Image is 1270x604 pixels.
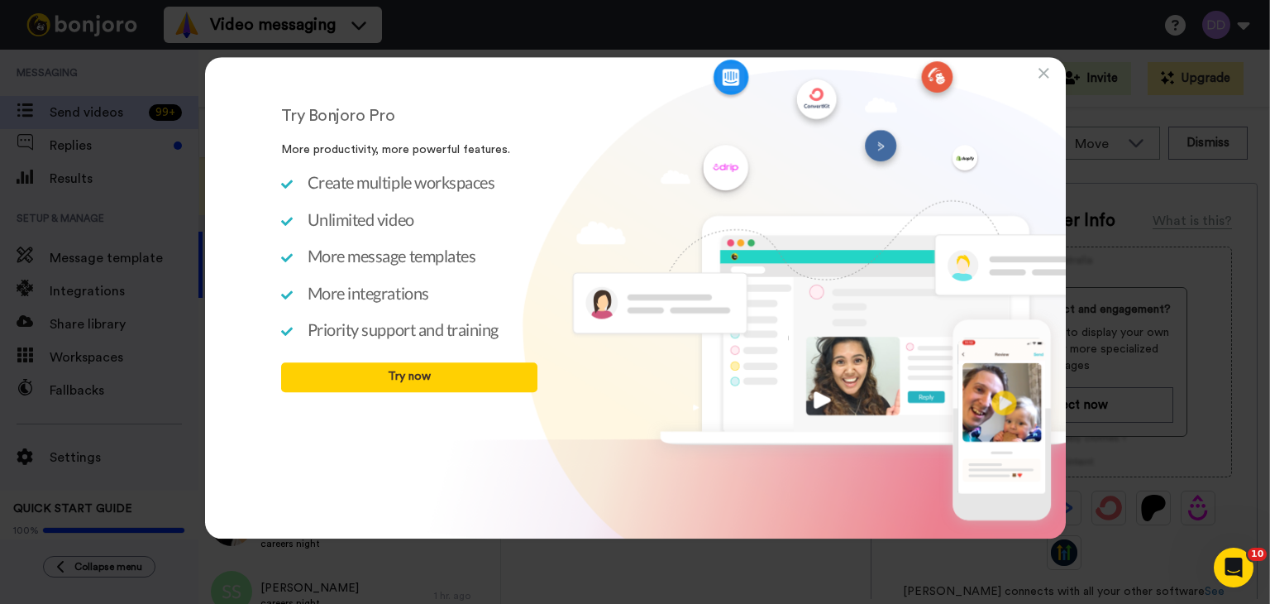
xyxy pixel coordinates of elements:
[308,172,495,192] span: Create multiple workspaces
[1214,548,1253,587] iframe: Intercom live chat
[1248,548,1267,561] span: 10
[308,320,499,340] span: Priority support and training
[308,209,414,229] span: Unlimited video
[308,283,429,303] span: More integrations
[281,141,537,158] p: More productivity, more powerful features.
[281,107,522,125] h1: Try Bonjoro Pro
[308,246,475,266] span: More message templates
[281,362,537,392] a: Try now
